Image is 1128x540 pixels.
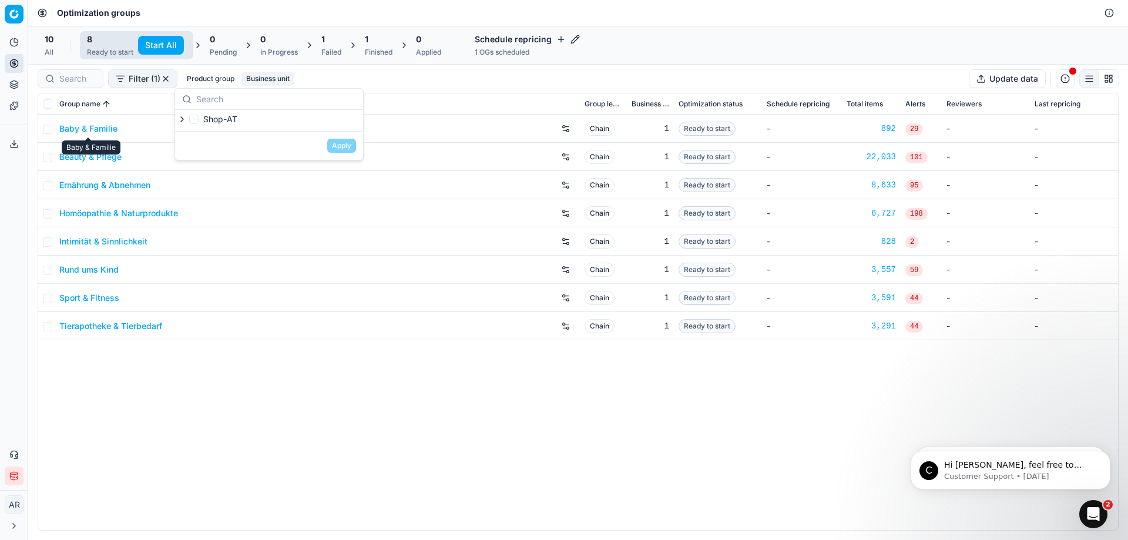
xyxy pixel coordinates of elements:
div: 892 [847,123,896,135]
td: - [1030,256,1118,284]
span: 0 [260,33,266,45]
div: Finished [365,48,392,57]
span: Chain [585,263,615,277]
div: 828 [847,236,896,247]
a: Baby & Familie [59,123,117,135]
a: Sport & Fitness [59,292,119,304]
td: - [1030,312,1118,340]
iframe: Intercom notifications message [893,426,1128,508]
td: - [942,171,1030,199]
span: 2 [1103,500,1113,509]
span: Chain [585,319,615,333]
span: 44 [905,293,923,304]
a: Ernährung & Abnehmen [59,179,150,191]
a: 3,291 [847,320,896,332]
div: 1 [632,151,669,163]
span: 101 [905,152,928,163]
span: Ready to start [679,319,736,333]
span: Last repricing [1035,99,1080,109]
td: - [1030,227,1118,256]
span: Ready to start [679,234,736,249]
span: Chain [585,234,615,249]
div: 1 [632,264,669,276]
span: 10 [45,33,53,45]
span: 1 [365,33,368,45]
span: Chain [585,206,615,220]
td: - [762,227,842,256]
a: 3,557 [847,264,896,276]
span: Ready to start [679,178,736,192]
span: Optimization groups [57,7,140,19]
div: Pending [210,48,237,57]
a: 22,033 [847,151,896,163]
span: AR [5,496,23,514]
span: 29 [905,123,923,135]
td: - [762,115,842,143]
td: - [942,227,1030,256]
span: 44 [905,321,923,333]
a: 6,727 [847,207,896,219]
span: Group level [585,99,622,109]
td: - [942,115,1030,143]
div: 1 [632,320,669,332]
div: 1 [632,207,669,219]
span: Chain [585,122,615,136]
button: Update data [969,69,1046,88]
a: Intimität & Sinnlichkeit [59,236,147,247]
div: 1 [632,123,669,135]
span: Ready to start [679,122,736,136]
span: Schedule repricing [767,99,830,109]
span: Business unit [632,99,669,109]
h4: Schedule repricing [475,33,580,45]
button: Sorted by Group name ascending [100,98,112,110]
span: 0 [416,33,421,45]
span: 59 [905,264,923,276]
td: - [762,171,842,199]
a: Rund ums Kind [59,264,119,276]
div: 1 [632,292,669,304]
span: Alerts [905,99,925,109]
div: 1 [632,236,669,247]
input: Search [59,73,96,85]
div: Ready to start [87,48,133,57]
span: 1 [321,33,325,45]
span: 198 [905,208,928,220]
button: Business unit [241,72,294,86]
td: - [942,256,1030,284]
a: 3,591 [847,292,896,304]
span: 0 [210,33,215,45]
div: In Progress [260,48,298,57]
button: Product group [182,72,239,86]
td: - [762,312,842,340]
td: - [762,143,842,171]
td: - [762,199,842,227]
div: Failed [321,48,341,57]
span: Ready to start [679,291,736,305]
span: Ready to start [679,263,736,277]
span: Ready to start [679,206,736,220]
button: Apply [327,139,356,153]
button: AR [5,495,23,514]
a: Beauty & Pflege [59,151,122,163]
span: 8 [87,33,92,45]
td: - [1030,171,1118,199]
span: Total items [847,99,883,109]
a: 8,633 [847,179,896,191]
td: - [942,199,1030,227]
span: 95 [905,180,923,192]
span: Optimization status [679,99,743,109]
div: Applied [416,48,441,57]
td: - [1030,115,1118,143]
td: - [942,143,1030,171]
td: - [1030,143,1118,171]
div: 1 OGs scheduled [475,48,580,57]
span: Chain [585,291,615,305]
td: - [942,284,1030,312]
